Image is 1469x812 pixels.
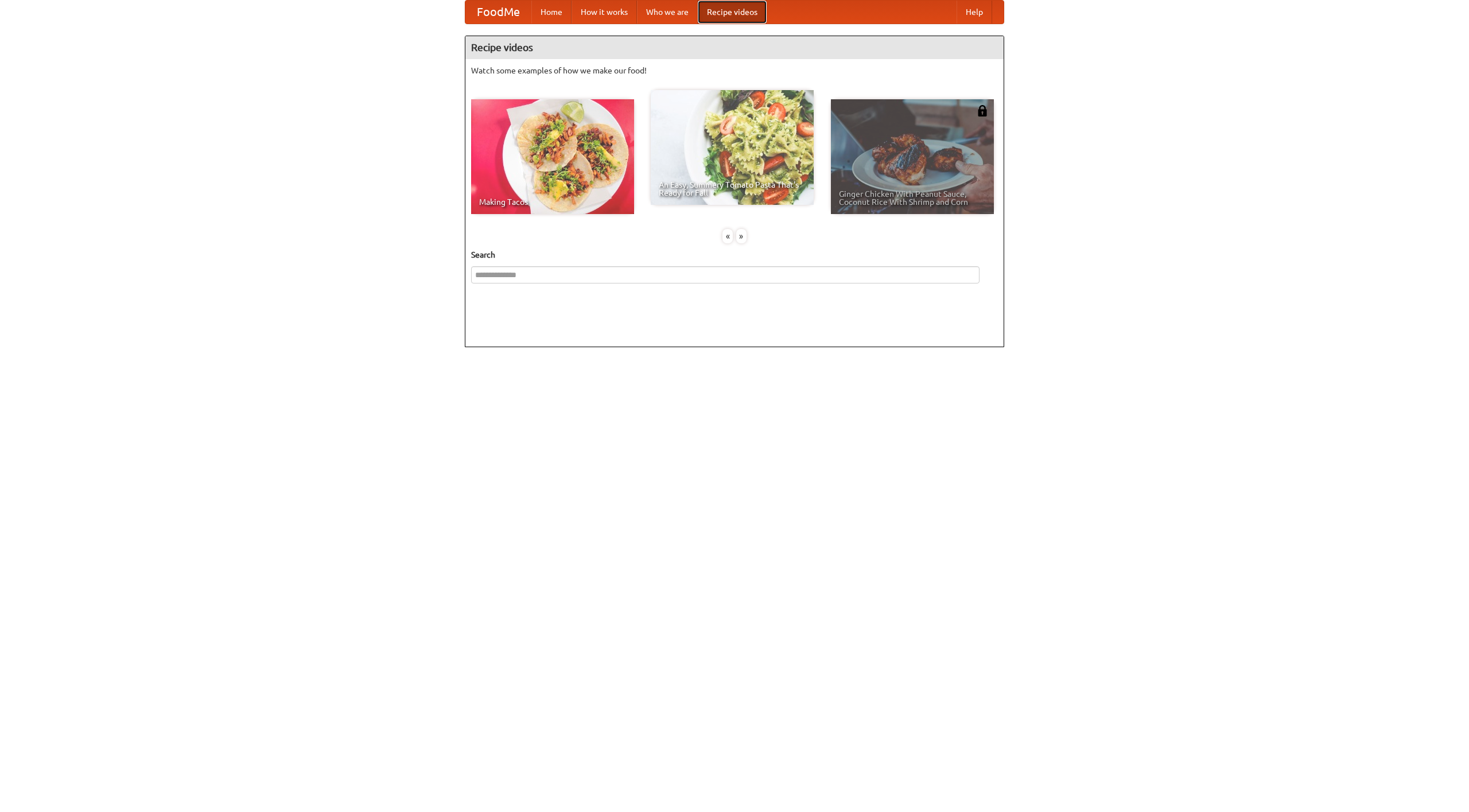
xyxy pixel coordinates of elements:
span: Making Tacos [479,198,626,206]
div: » [736,229,747,243]
h4: Recipe videos [465,36,1004,59]
div: « [722,229,733,243]
a: FoodMe [465,1,531,24]
a: Making Tacos [471,99,634,214]
a: Help [957,1,992,24]
h5: Search [471,249,998,261]
a: Who we are [637,1,698,24]
a: Home [531,1,572,24]
a: An Easy, Summery Tomato Pasta That's Ready for Fall [651,90,814,205]
p: Watch some examples of how we make our food! [471,65,998,76]
a: Recipe videos [698,1,767,24]
span: An Easy, Summery Tomato Pasta That's Ready for Fall [659,181,806,197]
img: 483408.png [977,105,988,116]
a: How it works [572,1,637,24]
